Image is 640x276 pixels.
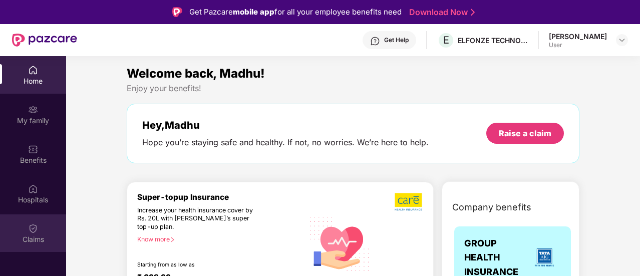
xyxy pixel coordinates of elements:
strong: mobile app [233,7,274,17]
div: ELFONZE TECHNOLOGIES PRIVATE LIMITED [458,36,528,45]
div: User [549,41,607,49]
img: svg+xml;base64,PHN2ZyBpZD0iQ2xhaW0iIHhtbG5zPSJodHRwOi8vd3d3LnczLm9yZy8yMDAwL3N2ZyIgd2lkdGg9IjIwIi... [28,223,38,233]
div: Hope you’re staying safe and healthy. If not, no worries. We’re here to help. [142,137,429,148]
div: Raise a claim [499,128,551,139]
img: Stroke [471,7,475,18]
div: Super-topup Insurance [137,192,304,202]
span: right [170,237,175,242]
span: E [443,34,449,46]
span: Welcome back, Madhu! [127,66,265,81]
img: svg+xml;base64,PHN2ZyB3aWR0aD0iMjAiIGhlaWdodD0iMjAiIHZpZXdCb3g9IjAgMCAyMCAyMCIgZmlsbD0ibm9uZSIgeG... [28,105,38,115]
img: svg+xml;base64,PHN2ZyBpZD0iSG9zcGl0YWxzIiB4bWxucz0iaHR0cDovL3d3dy53My5vcmcvMjAwMC9zdmciIHdpZHRoPS... [28,184,38,194]
img: insurerLogo [531,244,558,271]
img: Logo [172,7,182,17]
div: Get Pazcare for all your employee benefits need [189,6,402,18]
div: Increase your health insurance cover by Rs. 20L with [PERSON_NAME]’s super top-up plan. [137,206,261,231]
div: Enjoy your benefits! [127,83,579,94]
div: Know more [137,235,298,242]
div: Hey, Madhu [142,119,429,131]
div: Starting from as low as [137,261,261,268]
img: New Pazcare Logo [12,34,77,47]
span: Company benefits [452,200,531,214]
a: Download Now [409,7,472,18]
div: [PERSON_NAME] [549,32,607,41]
img: b5dec4f62d2307b9de63beb79f102df3.png [395,192,423,211]
div: Get Help [384,36,409,44]
img: svg+xml;base64,PHN2ZyBpZD0iQmVuZWZpdHMiIHhtbG5zPSJodHRwOi8vd3d3LnczLm9yZy8yMDAwL3N2ZyIgd2lkdGg9Ij... [28,144,38,154]
img: svg+xml;base64,PHN2ZyBpZD0iSGVscC0zMngzMiIgeG1sbnM9Imh0dHA6Ly93d3cudzMub3JnLzIwMDAvc3ZnIiB3aWR0aD... [370,36,380,46]
img: svg+xml;base64,PHN2ZyBpZD0iSG9tZSIgeG1sbnM9Imh0dHA6Ly93d3cudzMub3JnLzIwMDAvc3ZnIiB3aWR0aD0iMjAiIG... [28,65,38,75]
img: svg+xml;base64,PHN2ZyBpZD0iRHJvcGRvd24tMzJ4MzIiIHhtbG5zPSJodHRwOi8vd3d3LnczLm9yZy8yMDAwL3N2ZyIgd2... [618,36,626,44]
